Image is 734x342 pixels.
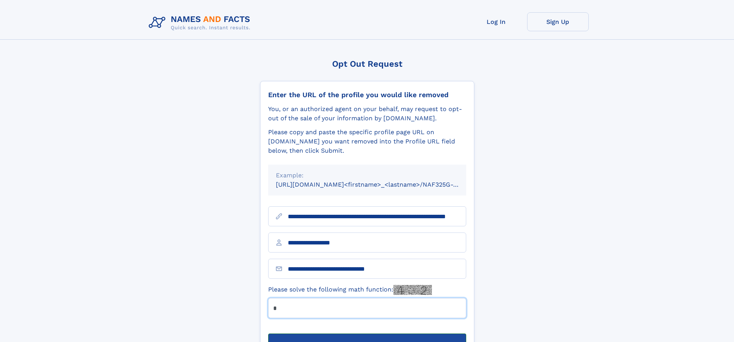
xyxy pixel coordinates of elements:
div: You, or an authorized agent on your behalf, may request to opt-out of the sale of your informatio... [268,104,466,123]
label: Please solve the following math function: [268,285,432,295]
small: [URL][DOMAIN_NAME]<firstname>_<lastname>/NAF325G-xxxxxxxx [276,181,481,188]
img: Logo Names and Facts [146,12,257,33]
div: Please copy and paste the specific profile page URL on [DOMAIN_NAME] you want removed into the Pr... [268,128,466,155]
div: Enter the URL of the profile you would like removed [268,91,466,99]
div: Opt Out Request [260,59,474,69]
div: Example: [276,171,459,180]
a: Sign Up [527,12,589,31]
a: Log In [465,12,527,31]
